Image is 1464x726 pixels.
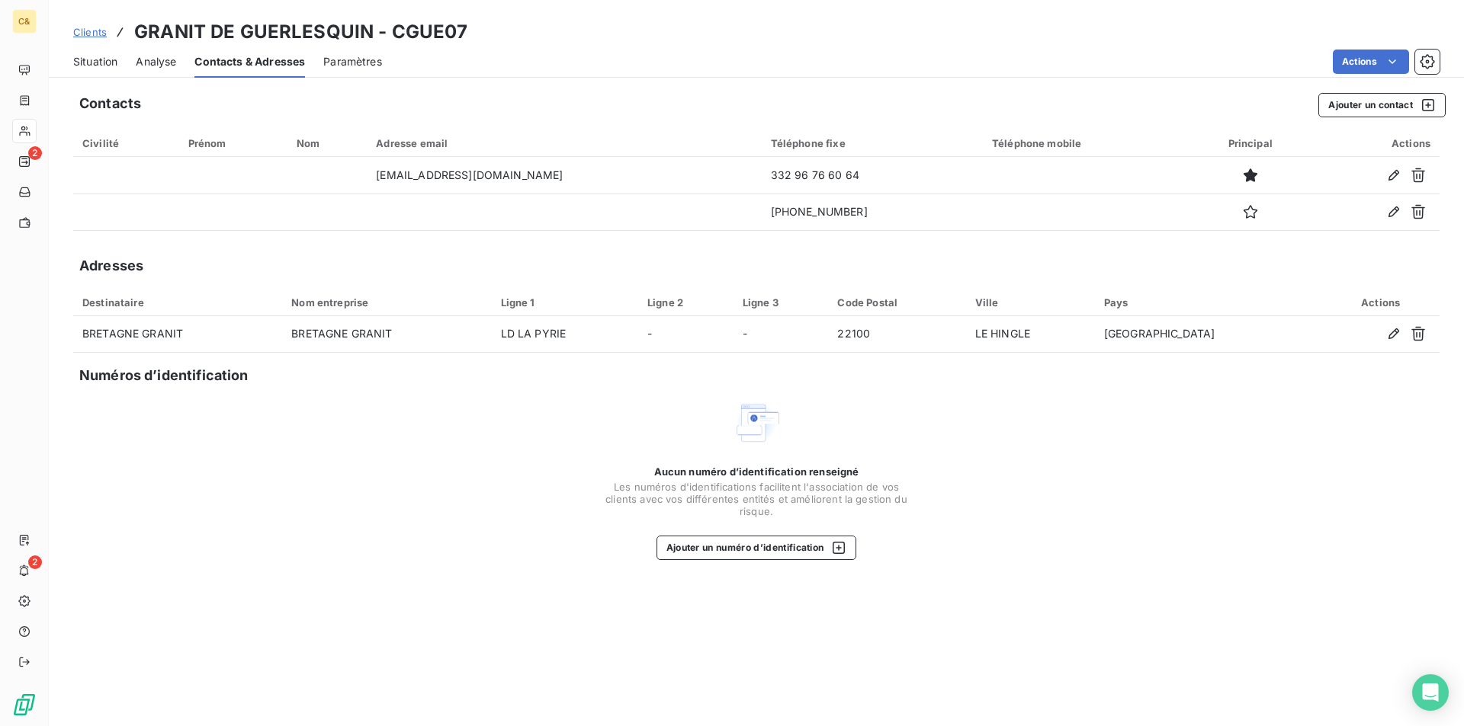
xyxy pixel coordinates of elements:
div: Actions [1331,296,1430,309]
td: BRETAGNE GRANIT [282,316,491,353]
h5: Numéros d’identification [79,365,249,386]
div: Ligne 2 [647,296,724,309]
div: Principal [1199,137,1302,149]
div: Téléphone fixe [771,137,974,149]
td: LD LA PYRIE [492,316,638,353]
div: Nom [297,137,358,149]
span: Contacts & Adresses [194,54,305,69]
h5: Adresses [79,255,143,277]
span: Clients [73,26,107,38]
span: Analyse [136,54,176,69]
a: Clients [73,24,107,40]
h3: GRANIT DE GUERLESQUIN - CGUE07 [134,18,468,46]
img: Logo LeanPay [12,692,37,717]
span: Aucun numéro d’identification renseigné [654,465,859,478]
span: Situation [73,54,117,69]
div: Ville [975,296,1086,309]
span: Les numéros d'identifications facilitent l'association de vos clients avec vos différentes entité... [604,481,909,517]
div: Code Postal [837,296,956,309]
td: [PHONE_NUMBER] [762,193,983,230]
div: Prénom [188,137,278,149]
td: 22100 [828,316,965,353]
td: LE HINGLE [966,316,1095,353]
div: Pays [1104,296,1313,309]
div: Adresse email [376,137,752,149]
td: - [734,316,829,353]
span: 2 [28,146,42,160]
div: Destinataire [82,296,273,309]
h5: Contacts [79,93,141,114]
img: Empty state [732,398,781,447]
td: 332 96 76 60 64 [762,157,983,193]
td: [GEOGRAPHIC_DATA] [1095,316,1322,353]
button: Actions [1333,50,1409,74]
button: Ajouter un numéro d’identification [657,536,857,560]
span: Paramètres [323,54,382,69]
span: 2 [28,555,42,569]
td: BRETAGNE GRANIT [73,316,282,353]
button: Ajouter un contact [1318,93,1446,117]
div: Ligne 1 [501,296,629,309]
div: C& [12,9,37,34]
div: Open Intercom Messenger [1412,674,1449,711]
div: Ligne 3 [743,296,820,309]
div: Nom entreprise [291,296,482,309]
td: - [638,316,734,353]
div: Civilité [82,137,170,149]
td: [EMAIL_ADDRESS][DOMAIN_NAME] [367,157,761,193]
div: Téléphone mobile [992,137,1181,149]
div: Actions [1320,137,1430,149]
